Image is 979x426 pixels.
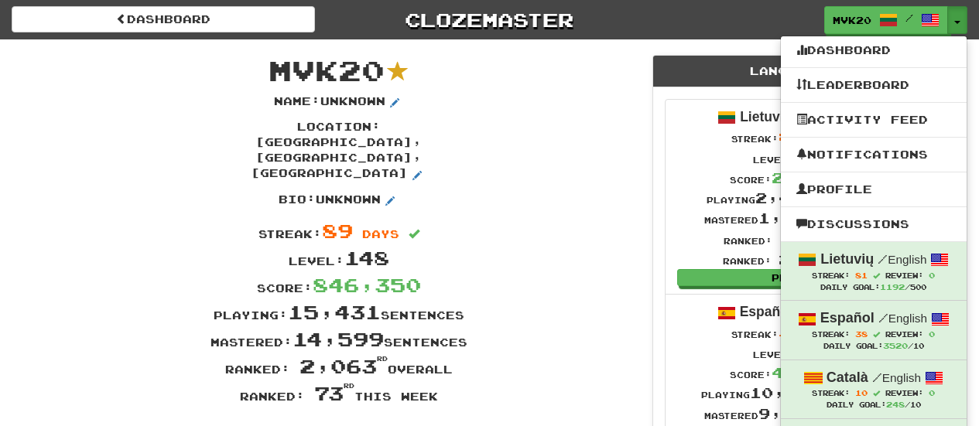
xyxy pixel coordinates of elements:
[344,382,354,390] sup: rd
[885,330,923,339] span: Review:
[781,179,967,199] a: Profile
[701,322,882,343] div: Streak:
[344,246,389,269] span: 148
[929,271,935,280] span: 0
[873,390,880,397] span: Streak includes today.
[37,217,641,244] div: Streak:
[796,340,951,352] div: Daily Goal: /10
[704,188,879,208] div: Playing sentences
[779,324,802,341] span: 38
[885,271,923,280] span: Review:
[781,40,967,60] a: Dashboard
[704,249,879,269] div: Ranked: this week
[781,110,967,130] a: Activity Feed
[812,271,850,280] span: Streak:
[781,301,967,359] a: Español /English Streak: 38 Review: 0 Daily Goal:3520/10
[820,251,874,267] strong: Lietuvių
[779,128,802,145] span: 81
[873,272,880,279] span: Streak includes today.
[772,169,853,186] span: 248,318
[704,148,879,168] div: Level:
[37,325,641,353] div: Mastered: sentences
[288,300,381,323] span: 15,431
[740,304,792,319] strong: Español
[755,189,813,206] span: 2,400
[322,219,353,242] span: 89
[781,75,967,95] a: Leaderboard
[704,127,879,147] div: Streak:
[872,371,921,384] small: English
[701,343,882,363] div: Level:
[701,404,882,424] div: Mastered sentences
[362,227,399,240] span: days
[781,214,967,234] a: Discussions
[796,399,951,411] div: Daily Goal: /10
[37,271,641,298] div: Score:
[701,383,882,403] div: Playing sentences
[740,109,792,124] strong: Lietuvių
[758,405,816,422] span: 9,909
[704,168,879,188] div: Score:
[377,355,388,363] sup: rd
[314,381,354,404] span: 73
[883,341,908,350] span: 3520
[653,56,930,87] div: Languages
[677,269,906,286] a: Play
[274,94,404,112] p: Name : Unknown
[855,329,868,339] span: 38
[855,388,868,397] span: 10
[701,363,882,383] div: Score:
[878,253,926,266] small: English
[905,12,913,23] span: /
[796,281,951,293] div: Daily Goal: /500
[824,6,948,34] a: mvk20 /
[820,310,875,325] strong: Español
[293,327,384,350] span: 14,599
[781,145,967,165] a: Notifications
[880,282,905,291] span: 1192
[929,329,935,339] span: 0
[37,298,641,325] div: Playing: sentences
[873,331,880,338] span: Streak includes today.
[269,53,385,87] span: mvk20
[812,330,850,339] span: Streak:
[758,210,816,227] span: 1,951
[827,370,868,385] strong: Català
[750,384,820,401] span: 10,000
[279,192,399,210] p: Bio : Unknown
[37,380,641,407] div: Ranked: this week
[37,244,641,271] div: Level:
[704,229,879,249] div: Ranked: overall
[855,271,868,280] span: 81
[781,360,967,418] a: Català /English Streak: 10 Review: 0 Daily Goal:248/10
[223,119,455,184] p: Location : [GEOGRAPHIC_DATA], [GEOGRAPHIC_DATA], [GEOGRAPHIC_DATA]
[886,400,905,409] span: 248
[878,312,927,325] small: English
[300,354,388,377] span: 2,063
[781,242,967,300] a: Lietuvių /English Streak: 81 Review: 0 Daily Goal:1192/500
[313,273,421,296] span: 846,350
[704,208,879,228] div: Mastered sentences
[878,252,888,266] span: /
[779,250,798,268] span: 2
[37,353,641,380] div: Ranked: overall
[338,6,642,33] a: Clozemaster
[772,364,853,381] span: 498,468
[812,389,850,397] span: Streak:
[885,389,923,397] span: Review:
[12,6,315,32] a: Dashboard
[878,311,888,325] span: /
[872,370,882,384] span: /
[833,13,871,27] span: mvk20
[929,388,935,397] span: 0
